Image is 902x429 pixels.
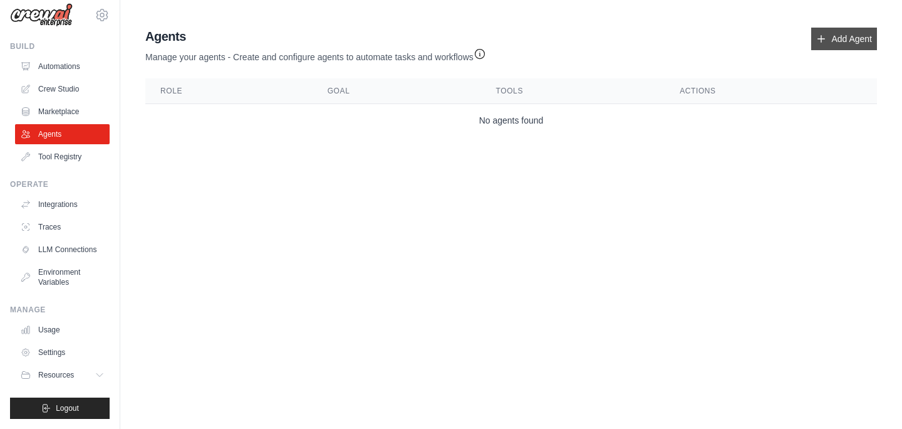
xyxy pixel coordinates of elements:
[10,3,73,27] img: Logo
[145,28,486,45] h2: Agents
[10,41,110,51] div: Build
[15,102,110,122] a: Marketplace
[15,342,110,363] a: Settings
[15,365,110,385] button: Resources
[665,78,877,104] th: Actions
[15,79,110,99] a: Crew Studio
[15,56,110,77] a: Automations
[10,179,110,189] div: Operate
[10,398,110,419] button: Logout
[15,124,110,144] a: Agents
[145,78,313,104] th: Role
[56,403,79,413] span: Logout
[15,147,110,167] a: Tool Registry
[38,370,74,380] span: Resources
[15,320,110,340] a: Usage
[811,28,877,50] a: Add Agent
[481,78,665,104] th: Tools
[313,78,481,104] th: Goal
[145,45,486,63] p: Manage your agents - Create and configure agents to automate tasks and workflows
[15,217,110,237] a: Traces
[15,194,110,214] a: Integrations
[10,305,110,315] div: Manage
[15,262,110,292] a: Environment Variables
[15,240,110,260] a: LLM Connections
[145,104,877,137] td: No agents found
